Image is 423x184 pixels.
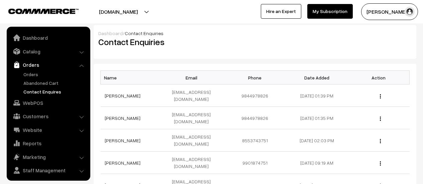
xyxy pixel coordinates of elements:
[8,164,88,176] a: Staff Management
[8,59,88,71] a: Orders
[224,107,286,129] td: 9844978826
[286,84,348,107] td: [DATE] 01:39 PM
[125,30,164,36] span: Contact Enquiries
[8,110,88,122] a: Customers
[98,37,250,47] h2: Contact Enquiries
[8,124,88,136] a: Website
[162,129,224,152] td: [EMAIL_ADDRESS][DOMAIN_NAME]
[348,71,410,84] th: Action
[162,107,224,129] td: [EMAIL_ADDRESS][DOMAIN_NAME]
[105,160,140,166] a: [PERSON_NAME]
[361,3,418,20] button: [PERSON_NAME]
[98,30,412,37] div: /
[380,161,381,166] img: Menu
[8,97,88,109] a: WebPOS
[8,9,79,14] img: COMMMERCE
[286,152,348,174] td: [DATE] 09:19 AM
[224,152,286,174] td: 9901874751
[224,84,286,107] td: 9844978826
[8,151,88,163] a: Marketing
[162,152,224,174] td: [EMAIL_ADDRESS][DOMAIN_NAME]
[98,30,123,36] a: Dashboard
[380,94,381,99] img: Menu
[101,71,163,84] th: Name
[22,71,88,78] a: Orders
[261,4,301,19] a: Hire an Expert
[286,71,348,84] th: Date Added
[8,7,67,15] a: COMMMERCE
[405,7,415,17] img: user
[380,117,381,121] img: Menu
[8,137,88,149] a: Reports
[162,71,224,84] th: Email
[76,3,161,20] button: [DOMAIN_NAME]
[162,84,224,107] td: [EMAIL_ADDRESS][DOMAIN_NAME]
[224,71,286,84] th: Phone
[22,79,88,86] a: Abandoned Cart
[105,115,140,121] a: [PERSON_NAME]
[380,139,381,143] img: Menu
[105,93,140,99] a: [PERSON_NAME]
[307,4,353,19] a: My Subscription
[224,129,286,152] td: 8553743751
[286,107,348,129] td: [DATE] 01:35 PM
[8,45,88,57] a: Catalog
[8,32,88,44] a: Dashboard
[22,88,88,95] a: Contact Enquires
[286,129,348,152] td: [DATE] 02:03 PM
[105,138,140,143] a: [PERSON_NAME]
